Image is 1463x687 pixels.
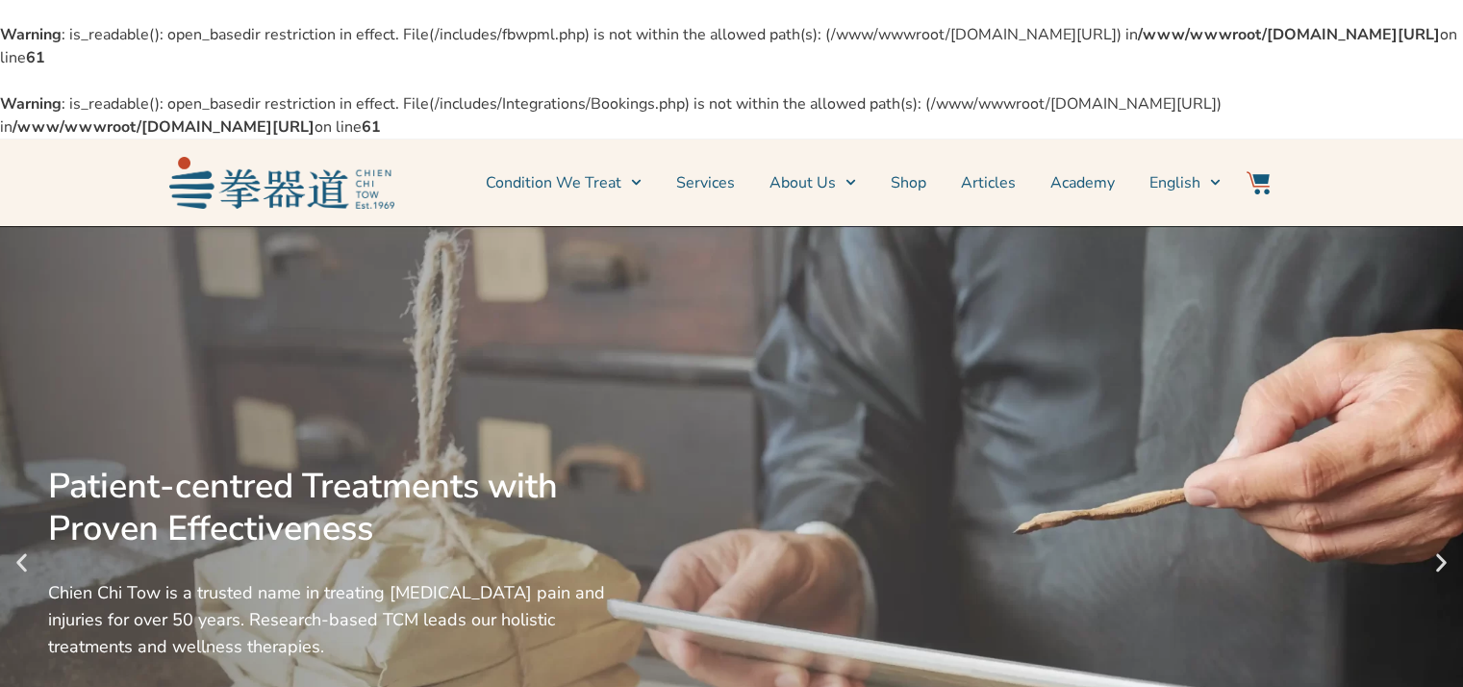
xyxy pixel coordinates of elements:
b: 61 [362,116,381,138]
nav: Menu [404,159,1222,207]
div: Patient-centred Treatments with Proven Effectiveness [48,466,609,550]
span: English [1149,171,1200,194]
a: English [1149,159,1221,207]
a: About Us [769,159,856,207]
b: 61 [26,47,45,68]
div: Next slide [1429,551,1453,575]
a: Condition We Treat [486,159,642,207]
div: Previous slide [10,551,34,575]
a: Services [676,159,735,207]
b: /www/wwwroot/[DOMAIN_NAME][URL] [13,116,315,138]
div: Chien Chi Tow is a trusted name in treating [MEDICAL_DATA] pain and injuries for over 50 years. R... [48,579,609,660]
a: Articles [961,159,1016,207]
a: Shop [891,159,926,207]
img: Website Icon-03 [1247,171,1270,194]
a: Academy [1050,159,1115,207]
